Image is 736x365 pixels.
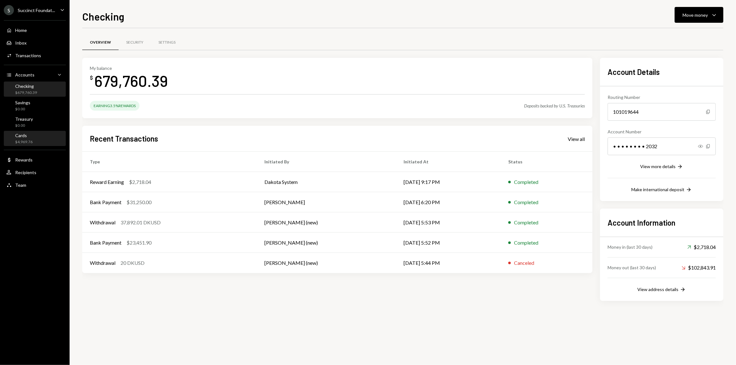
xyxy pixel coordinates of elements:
[396,192,501,212] td: [DATE] 6:20 PM
[257,152,396,172] th: Initiated By
[257,233,396,253] td: [PERSON_NAME] (new)
[119,34,151,51] a: Security
[640,164,676,169] div: View more details
[90,40,111,45] div: Overview
[514,219,538,226] div: Completed
[151,34,183,51] a: Settings
[396,172,501,192] td: [DATE] 9:17 PM
[514,239,538,246] div: Completed
[15,40,27,46] div: Inbox
[4,131,66,146] a: Cards$4,969.76
[631,186,692,193] button: Make international deposit
[82,34,119,51] a: Overview
[127,198,152,206] div: $31,250.00
[4,114,66,130] a: Treasury$0.00
[514,198,538,206] div: Completed
[94,71,168,91] div: 679,760.39
[126,40,143,45] div: Security
[82,152,257,172] th: Type
[15,116,33,122] div: Treasury
[396,152,501,172] th: Initiated At
[608,94,716,100] div: Routing Number
[608,128,716,135] div: Account Number
[514,178,538,186] div: Completed
[608,217,716,228] h2: Account Information
[257,172,396,192] td: Dakota System
[568,136,585,142] div: View all
[4,98,66,113] a: Savings$0.00
[257,192,396,212] td: [PERSON_NAME]
[396,212,501,233] td: [DATE] 5:53 PM
[82,10,124,23] h1: Checking
[4,24,66,36] a: Home
[15,139,33,145] div: $4,969.76
[90,101,139,111] div: Earning 3.5% Rewards
[15,123,33,128] div: $0.00
[637,286,686,293] button: View address details
[4,154,66,165] a: Rewards
[18,8,55,13] div: Succinct Foundat...
[121,219,161,226] div: 37,892.01 DKUSD
[608,103,716,121] div: 101019644
[396,233,501,253] td: [DATE] 5:52 PM
[640,163,683,170] button: View more details
[15,72,34,77] div: Accounts
[158,40,176,45] div: Settings
[608,244,653,250] div: Money in (last 30 days)
[129,178,151,186] div: $2,718.04
[90,65,168,71] div: My balance
[524,103,585,108] div: Deposits backed by U.S. Treasuries
[682,264,716,271] div: $102,843.91
[90,133,158,144] h2: Recent Transactions
[514,259,534,267] div: Canceled
[257,253,396,273] td: [PERSON_NAME] (new)
[4,50,66,61] a: Transactions
[675,7,723,23] button: Move money
[90,75,93,81] div: $
[501,152,592,172] th: Status
[15,83,37,89] div: Checking
[15,133,33,138] div: Cards
[4,5,14,15] div: S
[15,53,41,58] div: Transactions
[608,137,716,155] div: • • • • • • • • 2032
[608,67,716,77] h2: Account Details
[90,239,121,246] div: Bank Payment
[15,90,37,95] div: $679,760.39
[396,253,501,273] td: [DATE] 5:44 PM
[4,179,66,191] a: Team
[90,178,124,186] div: Reward Earning
[127,239,152,246] div: $23,451.90
[90,219,115,226] div: Withdrawal
[4,167,66,178] a: Recipients
[687,243,716,251] div: $2,718.04
[608,264,656,271] div: Money out (last 30 days)
[90,198,121,206] div: Bank Payment
[15,170,36,175] div: Recipients
[15,157,33,162] div: Rewards
[90,259,115,267] div: Withdrawal
[15,106,30,112] div: $0.00
[4,69,66,80] a: Accounts
[257,212,396,233] td: [PERSON_NAME] (new)
[15,100,30,105] div: Savings
[121,259,145,267] div: 20 DKUSD
[637,287,678,292] div: View address details
[683,12,708,18] div: Move money
[4,37,66,48] a: Inbox
[15,182,26,188] div: Team
[631,187,684,192] div: Make international deposit
[15,27,27,33] div: Home
[568,135,585,142] a: View all
[4,82,66,97] a: Checking$679,760.39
